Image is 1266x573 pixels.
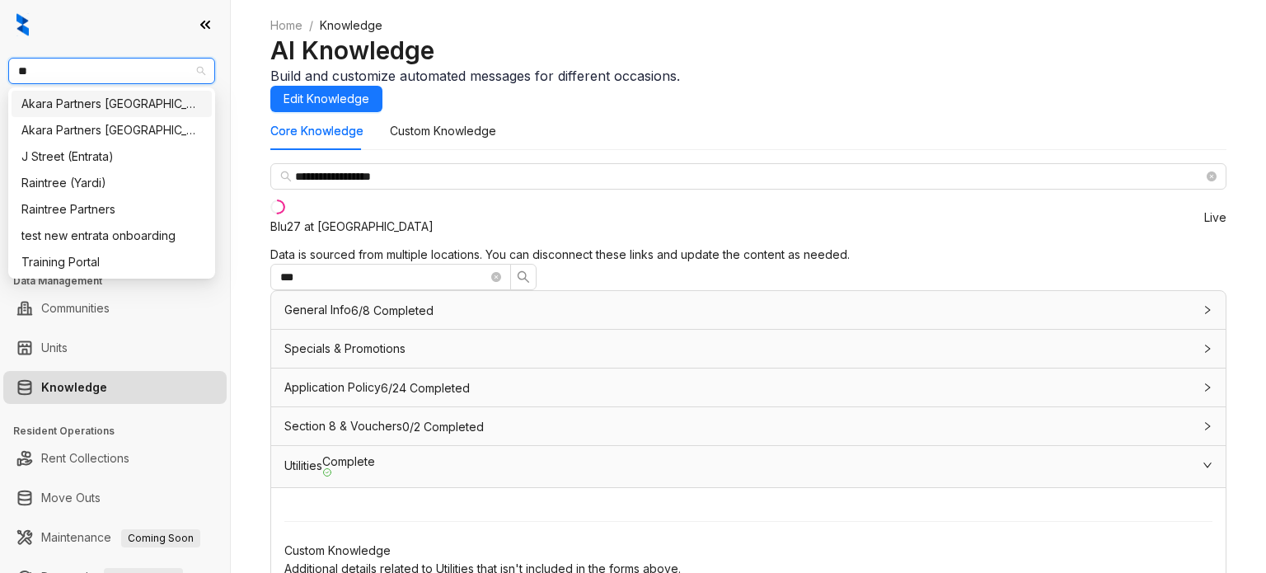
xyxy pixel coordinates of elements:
a: Units [41,331,68,364]
div: test new entrata onboarding [21,227,202,245]
div: J Street (Entrata) [21,148,202,166]
div: Core Knowledge [270,122,363,140]
a: Communities [41,292,110,325]
div: Application Policy6/24 Completed [271,369,1226,406]
span: Complete [322,456,375,477]
div: Raintree (Yardi) [12,170,212,196]
div: Training Portal [12,249,212,275]
div: test new entrata onboarding [12,223,212,249]
div: Section 8 & Vouchers0/2 Completed [271,407,1226,445]
li: / [309,16,313,35]
span: Coming Soon [121,529,200,547]
h2: AI Knowledge [270,35,1226,66]
span: Section 8 & Vouchers [284,419,402,433]
a: Home [267,16,306,35]
a: Knowledge [41,371,107,404]
a: Rent Collections [41,442,129,475]
div: Akara Partners [GEOGRAPHIC_DATA] [21,95,202,113]
div: Custom Knowledge [284,542,1212,560]
div: Raintree Partners [21,200,202,218]
a: Move Outs [41,481,101,514]
li: Units [3,331,227,364]
span: close-circle [491,272,501,282]
li: Move Outs [3,481,227,514]
img: logo [16,13,29,36]
li: Leads [3,110,227,143]
span: Application Policy [284,380,381,394]
span: Specials & Promotions [284,341,406,355]
span: collapsed [1203,305,1212,315]
span: search [280,171,292,182]
span: collapsed [1203,421,1212,431]
div: Training Portal [21,253,202,271]
div: Raintree Partners [12,196,212,223]
div: Akara Partners Nashville [12,91,212,117]
li: Knowledge [3,371,227,404]
span: General Info [284,303,351,317]
span: close-circle [1207,171,1217,181]
button: Edit Knowledge [270,86,382,112]
span: collapsed [1203,344,1212,354]
div: UtilitiesComplete [271,446,1226,487]
div: General Info6/8 Completed [271,291,1226,329]
div: Raintree (Yardi) [21,174,202,192]
li: Rent Collections [3,442,227,475]
li: Communities [3,292,227,325]
span: expanded [1203,460,1212,470]
h3: Data Management [13,274,230,289]
span: Utilities [284,458,322,472]
span: 0/2 Completed [402,421,484,433]
div: Specials & Promotions [271,330,1226,368]
div: Build and customize automated messages for different occasions. [270,66,1226,86]
li: Collections [3,221,227,254]
li: Maintenance [3,521,227,554]
div: Custom Knowledge [390,122,496,140]
li: Leasing [3,181,227,214]
div: Akara Partners [GEOGRAPHIC_DATA] [21,121,202,139]
span: search [517,270,530,284]
div: Blu27 at [GEOGRAPHIC_DATA] [270,218,434,236]
span: Edit Knowledge [284,90,369,108]
div: Akara Partners Phoenix [12,117,212,143]
h3: Resident Operations [13,424,230,439]
div: Data is sourced from multiple locations. You can disconnect these links and update the content as... [270,246,1226,264]
div: J Street (Entrata) [12,143,212,170]
span: Live [1204,212,1226,223]
span: collapsed [1203,383,1212,392]
span: Knowledge [320,18,382,32]
span: 6/8 Completed [351,305,434,317]
span: 6/24 Completed [381,383,470,394]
